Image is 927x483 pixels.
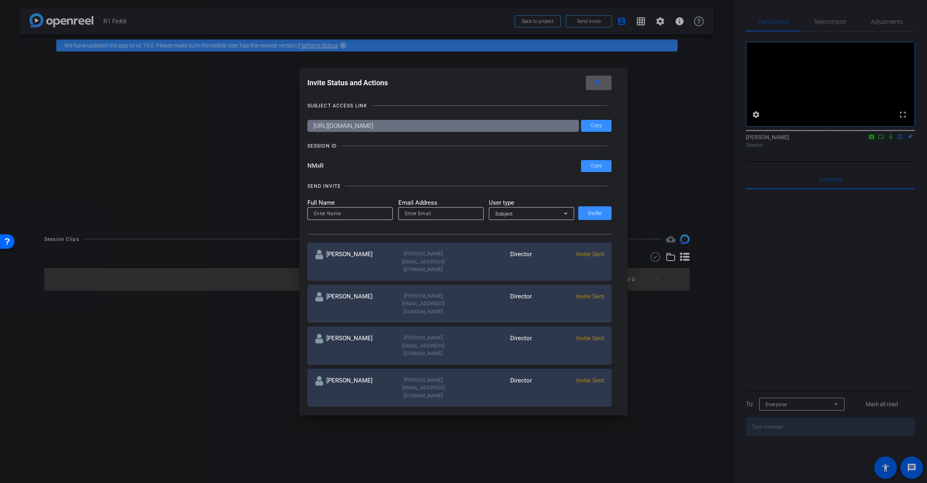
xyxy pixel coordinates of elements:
[576,251,604,258] span: Invite Sent
[314,209,386,218] input: Enter Name
[459,334,532,358] div: Director
[576,335,604,342] span: Invite Sent
[307,182,612,190] openreel-title-line: SEND INVITE
[307,182,341,190] div: SEND INVITE
[387,250,459,273] div: [PERSON_NAME][EMAIL_ADDRESS][DOMAIN_NAME]
[307,198,393,208] mat-label: Full Name
[307,142,337,150] div: SESSION ID
[591,163,602,169] span: Copy
[315,250,387,273] div: [PERSON_NAME]
[387,292,459,316] div: [PERSON_NAME][EMAIL_ADDRESS][DOMAIN_NAME]
[581,160,612,172] button: Copy
[581,120,612,132] button: Copy
[387,334,459,358] div: [PERSON_NAME][EMAIL_ADDRESS][DOMAIN_NAME]
[576,293,604,300] span: Invite Sent
[307,102,367,110] div: SUBJECT ACCESS LINK
[576,377,604,384] span: Invite Sent
[387,376,459,400] div: [PERSON_NAME][EMAIL_ADDRESS][DOMAIN_NAME]
[459,292,532,316] div: Director
[307,102,612,110] openreel-title-line: SUBJECT ACCESS LINK
[459,250,532,273] div: Director
[315,376,387,400] div: [PERSON_NAME]
[592,78,602,88] mat-icon: close
[315,334,387,358] div: [PERSON_NAME]
[398,198,484,208] mat-label: Email Address
[405,209,477,218] input: Enter Email
[307,142,612,150] openreel-title-line: SESSION ID
[489,198,574,208] mat-label: User type
[315,292,387,316] div: [PERSON_NAME]
[459,376,532,400] div: Director
[591,123,602,129] span: Copy
[307,76,612,90] div: Invite Status and Actions
[495,211,513,217] span: Subject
